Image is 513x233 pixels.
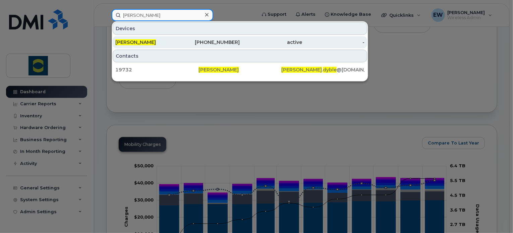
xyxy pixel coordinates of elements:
[323,67,337,73] span: dyble
[178,39,240,46] div: [PHONE_NUMBER]
[112,9,213,21] input: Find something...
[240,39,302,46] div: active
[302,39,364,46] div: -
[113,64,367,76] a: 19732[PERSON_NAME][PERSON_NAME].dyble@[DOMAIN_NAME]
[113,36,367,48] a: [PERSON_NAME][PHONE_NUMBER]active-
[115,66,198,73] div: 19732
[113,22,367,35] div: Devices
[115,39,156,45] span: [PERSON_NAME]
[113,50,367,62] div: Contacts
[198,67,239,73] span: [PERSON_NAME]
[281,66,364,73] div: . @[DOMAIN_NAME]
[281,67,322,73] span: [PERSON_NAME]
